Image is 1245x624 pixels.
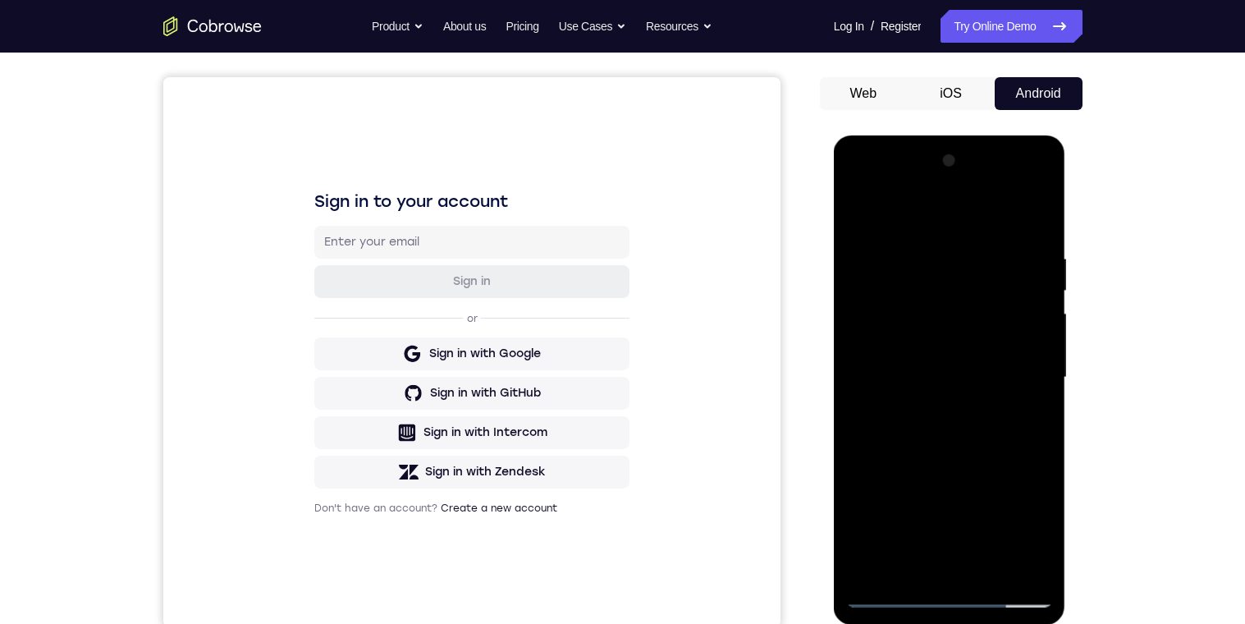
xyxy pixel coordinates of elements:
a: Register [881,10,921,43]
button: Resources [646,10,712,43]
a: Create a new account [277,425,394,437]
span: / [871,16,874,36]
button: Sign in with GitHub [151,300,466,333]
div: Sign in with Zendesk [262,387,382,403]
button: Sign in with Google [151,260,466,293]
p: or [300,235,318,248]
div: Sign in with Google [266,268,378,285]
button: Sign in with Zendesk [151,379,466,411]
button: iOS [907,77,995,110]
button: Web [820,77,908,110]
p: Don't have an account? [151,424,466,438]
a: Log In [834,10,864,43]
a: Try Online Demo [941,10,1082,43]
button: Product [372,10,423,43]
button: Sign in with Intercom [151,339,466,372]
button: Use Cases [559,10,626,43]
a: Pricing [506,10,538,43]
button: Android [995,77,1083,110]
a: Go to the home page [163,16,262,36]
div: Sign in with Intercom [260,347,384,364]
a: About us [443,10,486,43]
div: Sign in with GitHub [267,308,378,324]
